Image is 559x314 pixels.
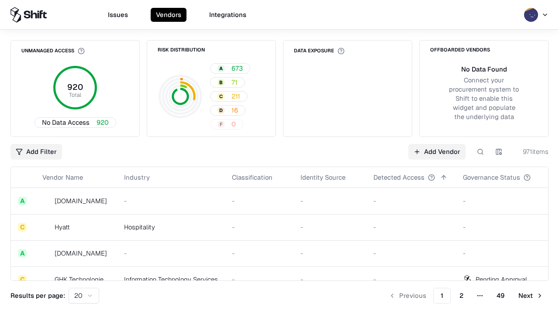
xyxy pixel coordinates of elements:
[463,222,545,232] div: -
[514,147,549,156] div: 971 items
[210,63,250,74] button: A673
[151,8,186,22] button: Vendors
[300,249,359,258] div: -
[300,173,345,182] div: Identity Source
[18,275,27,284] div: C
[232,173,273,182] div: Classification
[373,173,424,182] div: Detected Access
[18,197,27,205] div: A
[217,65,224,72] div: A
[42,275,51,284] img: GHK Technologies Inc.
[217,107,224,114] div: D
[103,8,133,22] button: Issues
[463,249,545,258] div: -
[42,223,51,232] img: Hyatt
[18,223,27,232] div: C
[69,91,81,99] tspan: Total
[67,82,83,92] tspan: 920
[490,288,511,304] button: 49
[55,196,107,205] div: [DOMAIN_NAME]
[300,222,359,232] div: -
[300,196,359,205] div: -
[232,275,286,284] div: -
[430,48,490,52] div: Offboarded Vendors
[18,249,27,258] div: A
[476,275,527,284] div: Pending Approval
[55,275,110,284] div: GHK Technologies Inc.
[124,222,218,232] div: Hospitality
[408,144,466,160] a: Add Vendor
[42,249,51,258] img: primesec.co.il
[232,196,286,205] div: -
[373,275,449,284] div: -
[231,106,238,115] span: 16
[231,64,243,73] span: 673
[124,196,218,205] div: -
[42,118,90,127] span: No Data Access
[210,77,245,88] button: B71
[10,291,65,300] p: Results per page:
[373,222,449,232] div: -
[42,173,83,182] div: Vendor Name
[204,8,252,22] button: Integrations
[10,144,62,160] button: Add Filter
[55,222,70,232] div: Hyatt
[433,288,451,304] button: 1
[231,78,238,87] span: 71
[35,117,116,128] button: No Data Access920
[373,249,449,258] div: -
[55,249,107,258] div: [DOMAIN_NAME]
[463,173,520,182] div: Governance Status
[217,79,224,86] div: B
[513,288,549,304] button: Next
[383,288,549,304] nav: pagination
[452,288,470,304] button: 2
[300,275,359,284] div: -
[448,75,520,122] div: Connect your procurement system to Shift to enable this widget and populate the underlying data
[463,196,545,205] div: -
[124,249,218,258] div: -
[158,48,205,52] div: Risk Distribution
[42,197,51,205] img: intrado.com
[373,196,449,205] div: -
[232,249,286,258] div: -
[210,105,245,116] button: D16
[232,222,286,232] div: -
[294,48,345,55] div: Data Exposure
[217,93,224,100] div: C
[124,173,150,182] div: Industry
[21,48,85,55] div: Unmanaged Access
[461,65,507,74] div: No Data Found
[231,92,240,101] span: 211
[124,275,218,284] div: Information Technology Services
[210,91,248,102] button: C211
[97,118,109,127] span: 920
